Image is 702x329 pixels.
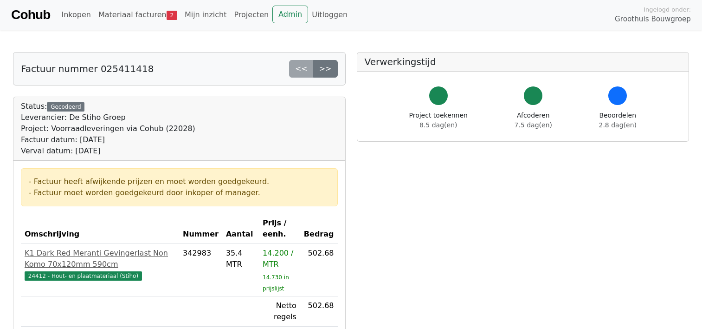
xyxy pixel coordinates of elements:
a: Projecten [230,6,272,24]
div: Beoordelen [599,111,637,130]
span: 2 [167,11,177,20]
span: 8.5 dag(en) [419,121,457,129]
th: Prijs / eenh. [259,214,300,244]
div: Gecodeerd [47,102,84,112]
div: Project toekennen [409,111,468,130]
sub: 14.730 in prijslijst [263,274,289,292]
div: Project: Voorraadleveringen via Cohub (22028) [21,123,195,134]
th: Omschrijving [21,214,179,244]
div: - Factuur moet worden goedgekeurd door inkoper of manager. [29,187,330,198]
a: K1 Dark Red Meranti Gevingerlast Non Komo 70x120mm 590cm24412 - Hout- en plaatmateriaal (Stiho) [25,248,175,281]
div: Factuur datum: [DATE] [21,134,195,145]
div: K1 Dark Red Meranti Gevingerlast Non Komo 70x120mm 590cm [25,248,175,270]
h5: Verwerkingstijd [365,56,682,67]
div: Afcoderen [515,111,552,130]
th: Nummer [179,214,222,244]
a: Mijn inzicht [181,6,231,24]
a: Inkopen [58,6,94,24]
a: Uitloggen [308,6,351,24]
div: Leverancier: De Stiho Groep [21,112,195,123]
span: 7.5 dag(en) [515,121,552,129]
a: >> [313,60,338,78]
div: 14.200 / MTR [263,248,296,270]
th: Bedrag [300,214,338,244]
span: 24412 - Hout- en plaatmateriaal (Stiho) [25,271,142,281]
span: Ingelogd onder: [644,5,691,14]
td: 502.68 [300,296,338,327]
a: Materiaal facturen2 [95,6,181,24]
div: - Factuur heeft afwijkende prijzen en moet worden goedgekeurd. [29,176,330,187]
td: Netto regels [259,296,300,327]
td: 342983 [179,244,222,296]
a: Cohub [11,4,50,26]
td: 502.68 [300,244,338,296]
div: 35.4 MTR [226,248,255,270]
a: Admin [272,6,308,23]
h5: Factuur nummer 025411418 [21,63,154,74]
div: Verval datum: [DATE] [21,145,195,157]
span: Groothuis Bouwgroep [615,14,691,25]
th: Aantal [222,214,259,244]
div: Status: [21,101,195,157]
span: 2.8 dag(en) [599,121,637,129]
